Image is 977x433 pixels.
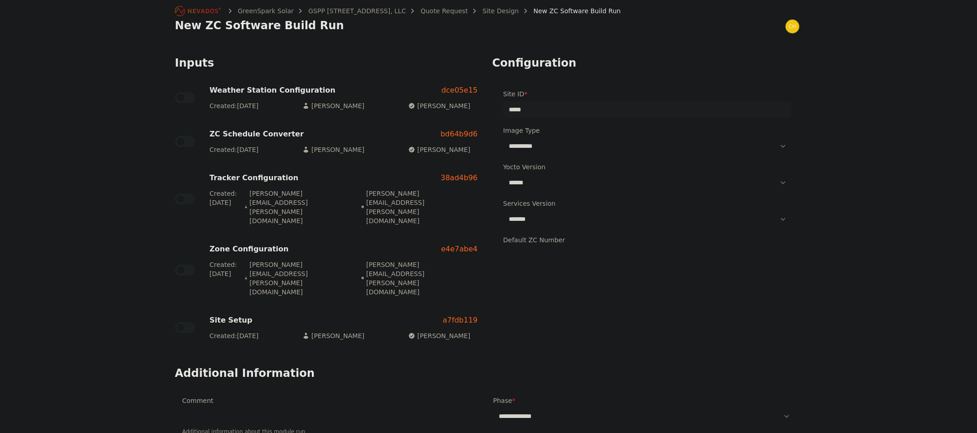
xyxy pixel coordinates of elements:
p: [PERSON_NAME] [302,101,364,110]
p: Created: [DATE] [210,189,237,225]
h1: New ZC Software Build Run [175,18,344,33]
label: Phase [493,395,795,406]
label: Services Version [503,198,791,209]
img: chris.young@nevados.solar [785,19,800,34]
a: Site Design [482,6,519,16]
a: Quote Request [420,6,468,16]
p: Created: [DATE] [210,145,258,154]
a: GreenSpark Solar [238,6,294,16]
h2: Inputs [175,56,485,70]
h3: Zone Configuration [210,244,289,255]
h2: Configuration [492,56,802,70]
label: Image Type [503,125,791,136]
p: [PERSON_NAME] [408,145,470,154]
p: [PERSON_NAME][EMAIL_ADDRESS][PERSON_NAME][DOMAIN_NAME] [244,260,354,297]
h2: Additional Information [175,366,802,381]
p: Created: [DATE] [210,260,237,297]
p: [PERSON_NAME][EMAIL_ADDRESS][PERSON_NAME][DOMAIN_NAME] [361,260,470,297]
p: [PERSON_NAME][EMAIL_ADDRESS][PERSON_NAME][DOMAIN_NAME] [361,189,470,225]
nav: Breadcrumb [175,4,621,18]
p: [PERSON_NAME] [408,331,470,340]
a: a7fdb119 [443,315,477,326]
a: dce05e15 [441,85,477,96]
a: GSPP [STREET_ADDRESS], LLC [308,6,406,16]
h3: Weather Station Configuration [210,85,336,96]
p: Created: [DATE] [210,101,258,110]
div: New ZC Software Build Run [521,6,620,16]
h3: ZC Schedule Converter [210,129,304,140]
p: [PERSON_NAME][EMAIL_ADDRESS][PERSON_NAME][DOMAIN_NAME] [244,189,354,225]
a: bd64b9d6 [440,129,477,140]
p: Created: [DATE] [210,331,258,340]
h3: Site Setup [210,315,253,326]
label: Comment [182,395,484,408]
a: e4e7abe4 [441,244,477,255]
h3: Tracker Configuration [210,172,299,183]
label: Default ZC Number [503,235,791,247]
p: [PERSON_NAME] [408,101,470,110]
label: Yocto Version [503,162,791,172]
p: [PERSON_NAME] [302,331,364,340]
label: Site ID [503,89,791,101]
p: [PERSON_NAME] [302,145,364,154]
a: 38ad4b96 [440,172,477,183]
